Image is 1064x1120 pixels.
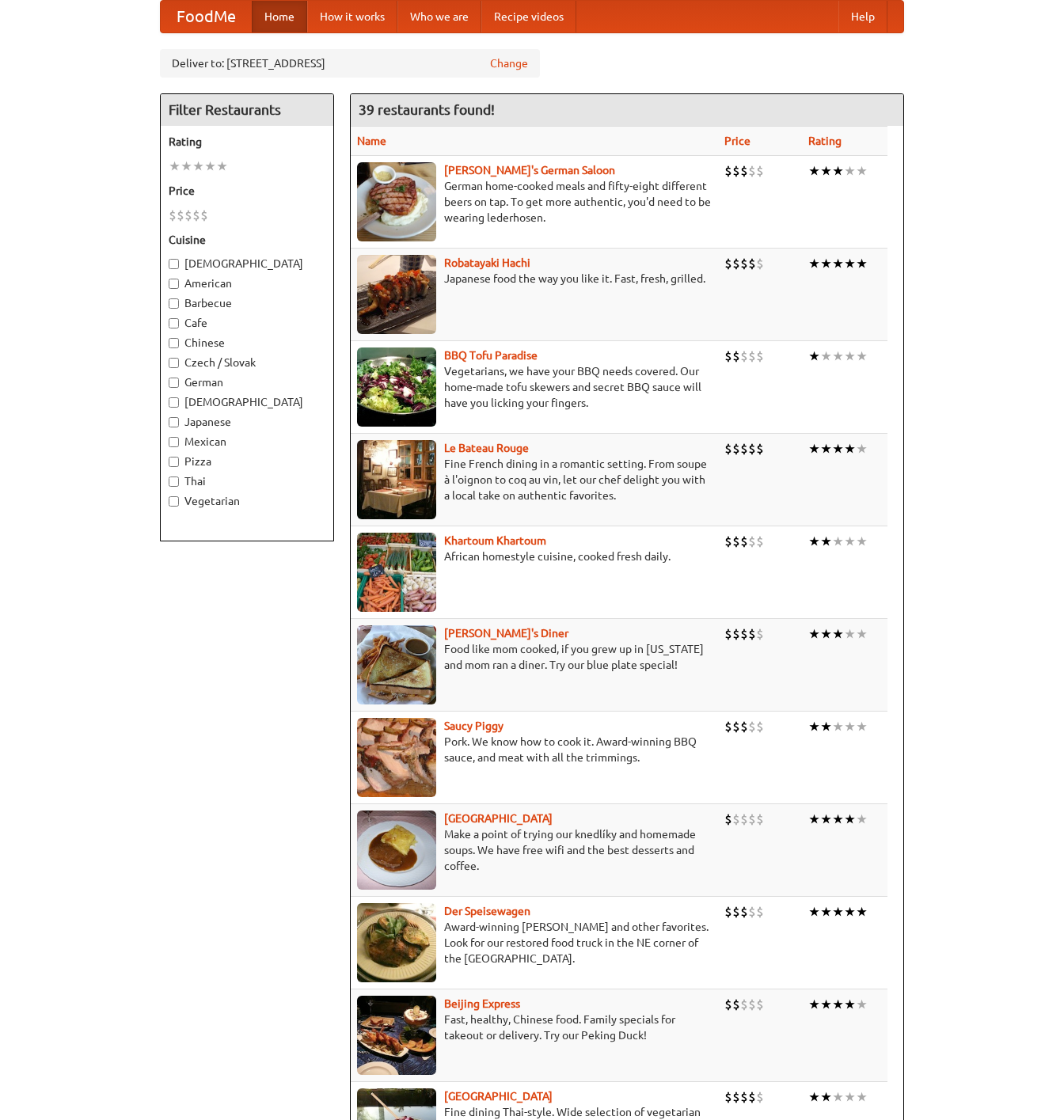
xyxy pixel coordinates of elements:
label: Vegetarian [169,493,325,509]
label: Japanese [169,414,325,430]
p: Fine French dining in a romantic setting. From soupe à l'oignon to coq au vin, let our chef delig... [357,456,712,503]
li: $ [756,903,764,921]
label: Thai [169,473,325,489]
p: Fast, healthy, Chinese food. Family specials for takeout or delivery. Try our Peking Duck! [357,1012,712,1043]
img: sallys.jpg [357,625,436,704]
li: ★ [856,347,868,365]
li: $ [740,811,748,828]
li: $ [732,903,740,921]
li: $ [748,440,756,457]
li: $ [192,207,200,224]
a: Saucy Piggy [444,719,503,732]
li: $ [732,255,740,272]
p: Make a point of trying our knedlíky and homemade soups. We have free wifi and the best desserts a... [357,826,712,874]
label: American [169,275,325,291]
li: ★ [844,625,856,643]
li: $ [748,1088,756,1106]
li: ★ [820,625,832,643]
a: [GEOGRAPHIC_DATA] [444,1090,553,1103]
input: Japanese [169,417,179,427]
label: Cafe [169,315,325,331]
li: ★ [808,996,820,1013]
li: $ [748,162,756,180]
li: ★ [844,996,856,1013]
a: Who we are [397,1,481,32]
b: Beijing Express [444,997,520,1010]
a: [GEOGRAPHIC_DATA] [444,812,553,825]
a: Recipe videos [481,1,576,32]
a: Home [252,1,307,32]
input: Chinese [169,338,179,348]
li: $ [724,811,732,828]
b: Khartoum Khartoum [444,534,546,547]
li: $ [200,207,208,224]
li: $ [748,255,756,272]
a: Robatayaki Hachi [444,256,530,269]
li: ★ [856,718,868,735]
li: $ [732,347,740,365]
li: ★ [832,903,844,921]
li: ★ [820,162,832,180]
li: ★ [832,996,844,1013]
li: $ [756,255,764,272]
li: ★ [808,440,820,457]
li: $ [724,440,732,457]
li: $ [177,207,184,224]
label: German [169,374,325,390]
a: FoodMe [161,1,252,32]
p: Food like mom cooked, if you grew up in [US_STATE] and mom ran a diner. Try our blue plate special! [357,641,712,673]
li: $ [724,347,732,365]
li: $ [756,440,764,457]
li: $ [756,996,764,1013]
li: ★ [844,255,856,272]
li: $ [724,1088,732,1106]
li: $ [724,903,732,921]
li: ★ [832,255,844,272]
li: $ [169,207,177,224]
li: $ [724,533,732,550]
a: [PERSON_NAME]'s Diner [444,627,568,640]
a: Rating [808,135,842,147]
li: ★ [192,158,204,175]
input: Vegetarian [169,496,179,507]
li: ★ [808,255,820,272]
li: $ [740,903,748,921]
a: Der Speisewagen [444,905,530,917]
li: $ [724,718,732,735]
li: ★ [820,1088,832,1106]
li: ★ [832,625,844,643]
label: Barbecue [169,295,325,311]
li: $ [724,255,732,272]
a: Name [357,135,386,147]
input: Mexican [169,437,179,447]
li: ★ [844,162,856,180]
li: $ [732,533,740,550]
li: ★ [820,255,832,272]
li: ★ [820,347,832,365]
img: robatayaki.jpg [357,255,436,334]
h5: Cuisine [169,232,325,248]
li: ★ [832,718,844,735]
li: ★ [808,811,820,828]
a: Price [724,135,750,147]
li: ★ [856,1088,868,1106]
img: khartoum.jpg [357,533,436,612]
li: $ [756,347,764,365]
li: $ [740,255,748,272]
a: BBQ Tofu Paradise [444,349,538,362]
li: $ [732,811,740,828]
li: $ [732,1088,740,1106]
input: Barbecue [169,298,179,309]
li: $ [732,440,740,457]
img: czechpoint.jpg [357,811,436,890]
li: ★ [856,162,868,180]
p: German home-cooked meals and fifty-eight different beers on tap. To get more authentic, you'd nee... [357,178,712,226]
img: beijing.jpg [357,996,436,1075]
li: ★ [844,903,856,921]
li: ★ [820,440,832,457]
li: ★ [844,347,856,365]
img: saucy.jpg [357,718,436,797]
